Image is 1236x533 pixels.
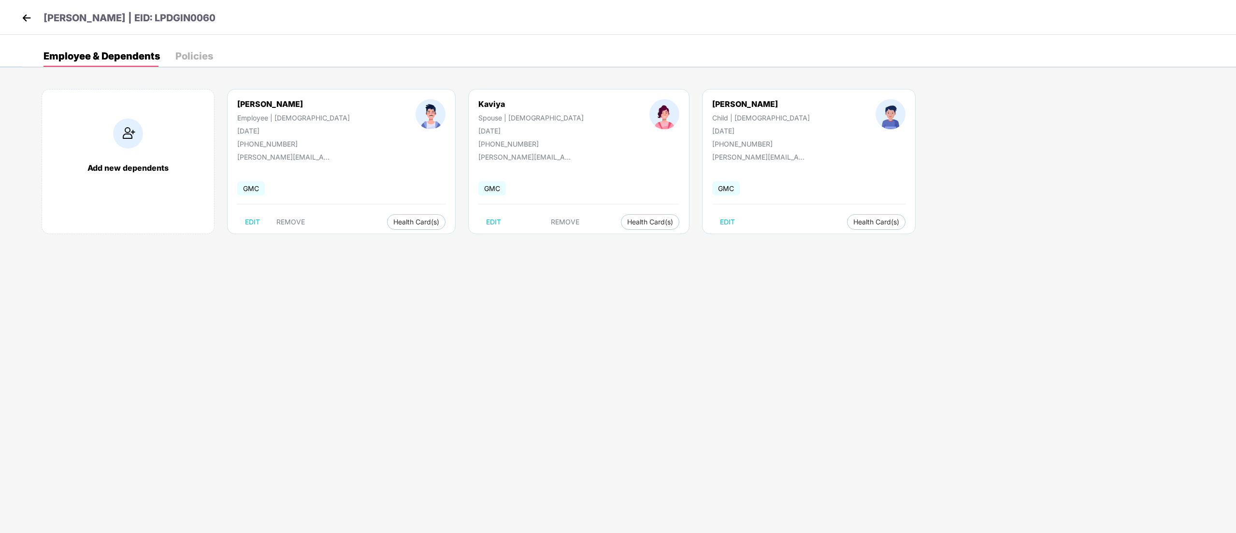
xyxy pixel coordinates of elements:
div: [DATE] [712,127,810,135]
button: Health Card(s) [387,214,446,230]
p: [PERSON_NAME] | EID: LPDGIN0060 [43,11,216,26]
div: [PHONE_NUMBER] [237,140,350,148]
span: EDIT [245,218,260,226]
div: [DATE] [478,127,584,135]
span: Health Card(s) [627,220,673,224]
button: Health Card(s) [847,214,905,230]
span: Health Card(s) [393,220,439,224]
button: EDIT [478,214,509,230]
img: profileImage [876,99,905,129]
span: GMC [237,181,265,195]
img: back [19,11,34,25]
div: [PERSON_NAME][EMAIL_ADDRESS][DOMAIN_NAME] [712,153,809,161]
span: Health Card(s) [853,220,899,224]
span: REMOVE [276,218,305,226]
button: REMOVE [269,214,313,230]
div: [PHONE_NUMBER] [478,140,584,148]
img: addIcon [113,118,143,148]
div: Policies [175,51,213,61]
div: Employee | [DEMOGRAPHIC_DATA] [237,114,350,122]
div: Add new dependents [52,163,204,173]
div: [PERSON_NAME] [237,99,350,109]
span: REMOVE [551,218,579,226]
span: GMC [712,181,740,195]
div: Employee & Dependents [43,51,160,61]
button: EDIT [712,214,743,230]
div: [PERSON_NAME][EMAIL_ADDRESS][DOMAIN_NAME] [237,153,334,161]
div: Spouse | [DEMOGRAPHIC_DATA] [478,114,584,122]
div: [PHONE_NUMBER] [712,140,810,148]
button: REMOVE [543,214,587,230]
img: profileImage [649,99,679,129]
span: GMC [478,181,506,195]
span: EDIT [486,218,501,226]
div: Child | [DEMOGRAPHIC_DATA] [712,114,810,122]
span: EDIT [720,218,735,226]
div: Kaviya [478,99,584,109]
button: EDIT [237,214,268,230]
button: Health Card(s) [621,214,679,230]
div: [PERSON_NAME][EMAIL_ADDRESS][DOMAIN_NAME] [478,153,575,161]
div: [DATE] [237,127,350,135]
img: profileImage [416,99,446,129]
div: [PERSON_NAME] [712,99,810,109]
